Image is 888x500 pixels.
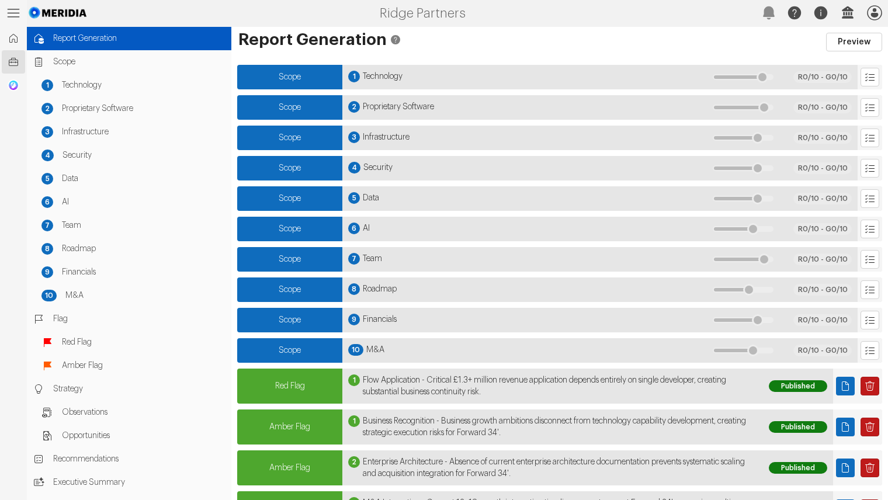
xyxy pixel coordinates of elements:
span: Observations [62,407,226,418]
span: Team [62,220,226,231]
div: 3.1, 3.2, 3.3 Published [699,126,788,150]
div: R 0 /10 - G 0 /10 [793,284,852,296]
span: Technology [363,71,403,84]
button: Explore List [861,189,879,208]
span: Security [63,150,226,161]
div: 1 [41,79,53,91]
span: Red Flag [275,382,305,390]
span: Roadmap [363,283,397,296]
span: Scope [279,255,301,263]
span: Scope [279,164,301,172]
div: 2 [348,101,360,113]
span: Recommendations [53,453,226,465]
div: R 0 /10 - G 0 /10 [793,193,852,204]
span: Data [363,192,379,205]
button: Delete Page [861,459,879,477]
span: Executive Summary [53,477,226,488]
span: Strategy [53,383,226,395]
div: 9.1, 9.2, 9.3 Published [699,308,788,332]
div: 6.1, 6.2 Published [699,217,788,241]
div: 1 [348,415,360,427]
span: Flag [53,313,226,325]
span: Opportunities [62,430,226,442]
div: Published [769,462,827,474]
div: 7 [348,253,360,265]
span: Scope [279,103,301,112]
div: R 0 /10 - G 0 /10 [793,345,852,356]
div: R 0 /10 - G 0 /10 [793,102,852,113]
div: 7 [41,220,53,231]
button: Explore List [861,341,879,360]
span: Data [62,173,226,185]
span: Report Generation [53,33,226,44]
div: 5 [41,173,53,185]
button: Delete Page [861,418,879,436]
span: Scope [279,316,301,324]
span: AI [363,223,370,235]
div: 6 [41,196,53,208]
div: R 0 /10 - G 0 /10 [793,314,852,326]
span: AI [62,196,226,208]
span: Proprietary Software [62,103,226,114]
span: Scope [53,56,226,68]
img: Generic Chat [8,79,19,91]
button: Page [836,377,855,395]
div: Published [769,380,827,392]
button: Explore List [861,129,879,147]
div: 2 [41,103,53,114]
div: 10 [348,344,363,356]
span: Enterprise Architecture - Absence of current enterprise architecture documentation prevents syste... [363,456,757,480]
span: Scope [279,73,301,81]
span: Financials [363,314,397,327]
div: 8 [41,243,53,255]
div: 6 [348,223,360,234]
button: Explore List [861,98,879,117]
span: Scope [279,134,301,142]
div: 9 [41,266,53,278]
div: R 0 /10 - G 0 /10 [793,162,852,174]
div: R 0 /10 - G 0 /10 [793,71,852,83]
div: 9 [348,314,360,325]
div: 4.1, 4.2, 4.3 Published [699,156,788,180]
div: 5.1, 5.2, 5.3 Published [699,186,788,211]
button: Explore List [861,250,879,269]
div: 8 [348,283,360,295]
div: 4 [41,150,54,161]
span: Amber Flag [269,423,310,431]
span: Scope [279,286,301,294]
div: 2.1, 2.2, 2.3, 2.4, 2.5, 2.6 Published [699,95,788,120]
button: Explore List [861,159,879,178]
span: Business Recognition - Business growth ambitions disconnect from technology capability developmen... [363,415,757,439]
button: Page [836,418,855,436]
div: Published [769,421,827,433]
button: Explore List [861,220,879,238]
div: 3 [41,126,53,138]
button: Preview [826,33,882,51]
button: Delete Page [861,377,879,395]
span: Team [363,253,382,266]
span: Roadmap [62,243,226,255]
button: Page [836,459,855,477]
button: Explore List [861,68,879,86]
div: 1 [348,71,360,82]
div: 5 [348,192,360,204]
span: Amber Flag [62,360,226,371]
div: 1.1, 1.2, 1.3, 1.4, 1.5 Published [699,65,788,89]
span: Proprietary Software [363,101,434,114]
div: 8.1, 8.2, 8.3 Published [699,277,788,302]
span: Financials [62,266,226,278]
div: 2 [348,456,360,468]
span: Infrastructure [62,126,226,138]
span: Technology [62,79,226,91]
button: Explore List [861,280,879,299]
div: 10.1, 10.2 Published [699,338,788,363]
span: M&A [65,290,226,301]
a: Generic Chat [2,74,25,97]
span: Infrastructure [363,131,410,144]
div: 3 [348,131,360,143]
h1: Report Generation [237,33,824,51]
div: R 0 /10 - G 0 /10 [793,132,852,144]
span: Flow Application - Critical £1.3+ million revenue application depends entirely on single develope... [363,374,757,398]
div: R 0 /10 - G 0 /10 [793,254,852,265]
div: 10 [41,290,57,301]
